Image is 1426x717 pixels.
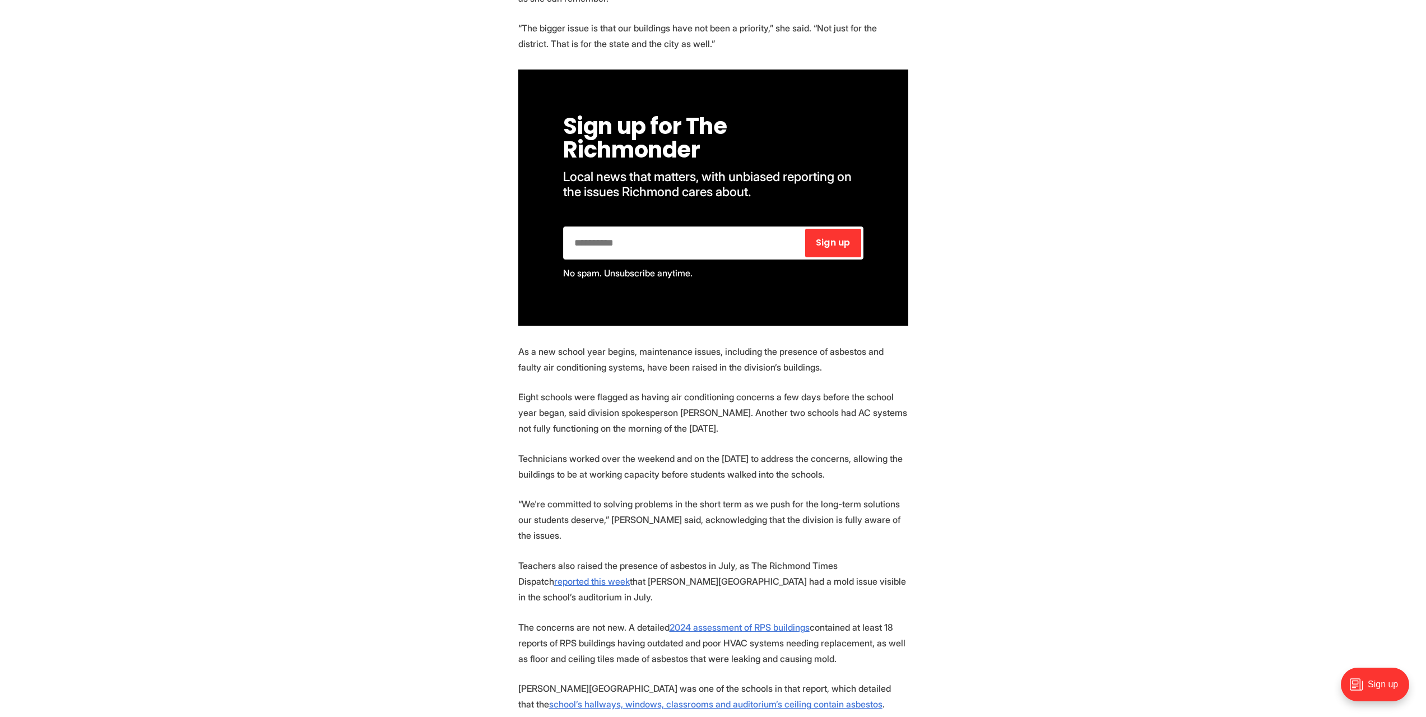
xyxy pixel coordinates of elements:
p: Eight schools were flagged as having air conditioning concerns a few days before the school year ... [518,389,908,436]
a: reported this week [554,576,630,587]
p: The concerns are not new. A detailed contained at least 18 reports of RPS buildings having outdat... [518,619,908,667]
p: Teachers also raised the presence of asbestos in July, as The Richmond Times Dispatch that [PERSO... [518,558,908,605]
a: school’s hallways, windows, classrooms and auditorium’s ceiling contain asbestos [549,699,882,710]
span: Sign up [816,238,850,247]
span: Sign up for The Richmonder [563,110,732,165]
p: “We're committed to solving problems in the short term as we push for the long-term solutions our... [518,496,908,543]
p: [PERSON_NAME][GEOGRAPHIC_DATA] was one of the schools in that report, which detailed that the . [518,681,908,712]
p: As a new school year begins, maintenance issues, including the presence of asbestos and faulty ai... [518,344,908,375]
span: No spam. Unsubscribe anytime. [563,267,693,279]
a: 2024 assessment of RPS buildings [670,622,810,633]
button: Sign up [805,229,861,257]
p: “The bigger issue is that our buildings have not been a priority,” she said. “Not just for the di... [518,20,908,52]
span: Local news that matters, with unbiased reporting on the issues Richmond cares about. [563,169,854,199]
p: Technicians worked over the weekend and on the [DATE] to address the concerns, allowing the build... [518,451,908,482]
iframe: portal-trigger [1331,662,1426,717]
